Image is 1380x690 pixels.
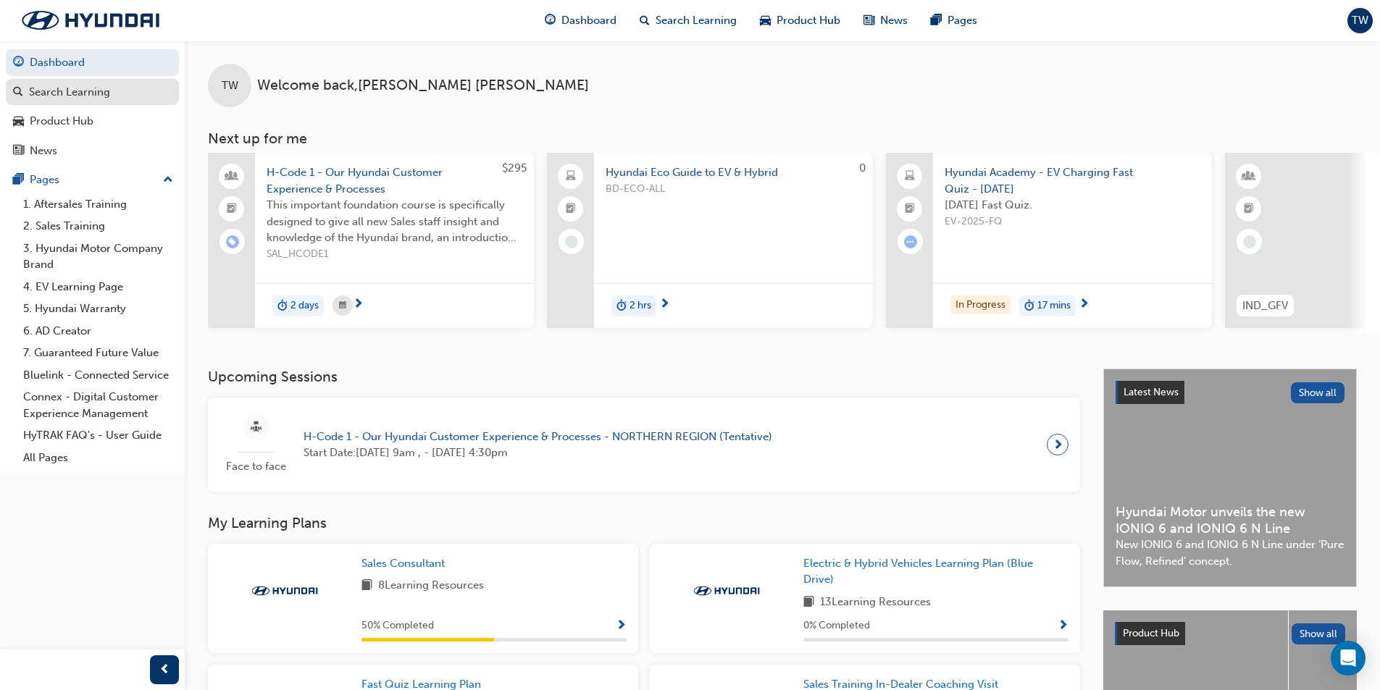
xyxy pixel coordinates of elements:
button: Show Progress [1058,617,1069,635]
a: Product Hub [6,108,179,135]
span: SAL_HCODE1 [267,246,522,263]
span: next-icon [659,298,670,311]
span: Hyundai Motor unveils the new IONIQ 6 and IONIQ 6 N Line [1116,504,1345,537]
span: learningRecordVerb_NONE-icon [565,235,578,248]
span: 13 Learning Resources [820,594,931,612]
span: laptop-icon [905,167,915,186]
div: Open Intercom Messenger [1331,641,1366,676]
span: news-icon [13,145,24,158]
span: 2 hrs [630,298,651,314]
a: 7. Guaranteed Future Value [17,342,179,364]
span: learningRecordVerb_ATTEMPT-icon [904,235,917,248]
span: car-icon [760,12,771,30]
button: TW [1347,8,1373,33]
a: 2. Sales Training [17,215,179,237]
span: search-icon [640,12,650,30]
span: Product Hub [777,12,840,29]
a: Face to faceH-Code 1 - Our Hyundai Customer Experience & Processes - NORTHERN REGION (Tentative)S... [219,409,1069,481]
a: 6. AD Creator [17,320,179,342]
a: Product HubShow all [1115,622,1345,645]
span: Latest News [1124,386,1179,398]
a: Hyundai Academy - EV Charging Fast Quiz - [DATE][DATE] Fast Quiz.EV-2025-FQIn Progressduration-ic... [886,153,1212,328]
button: DashboardSearch LearningProduct HubNews [6,46,179,167]
span: News [880,12,908,29]
span: learningRecordVerb_NONE-icon [1243,235,1256,248]
span: book-icon [361,577,372,595]
a: 4. EV Learning Page [17,276,179,298]
span: laptop-icon [566,167,576,186]
span: booktick-icon [905,200,915,219]
span: IND_GFV [1242,298,1288,314]
span: learningResourceType_INSTRUCTOR_LED-icon [1244,167,1254,186]
span: duration-icon [1024,297,1034,316]
div: Pages [30,172,59,188]
span: 0 % Completed [803,618,870,634]
span: Sales Consultant [361,557,445,570]
span: prev-icon [159,661,170,679]
a: Connex - Digital Customer Experience Management [17,386,179,424]
span: learningRecordVerb_ENROLL-icon [226,235,239,248]
span: BD-ECO-ALL [606,181,861,198]
span: Dashboard [561,12,616,29]
a: Latest NewsShow allHyundai Motor unveils the new IONIQ 6 and IONIQ 6 N LineNew IONIQ 6 and IONIQ ... [1103,369,1357,587]
a: Dashboard [6,49,179,76]
span: This important foundation course is specifically designed to give all new Sales staff insight and... [267,197,522,246]
span: news-icon [863,12,874,30]
a: $295H-Code 1 - Our Hyundai Customer Experience & ProcessesThis important foundation course is spe... [208,153,534,328]
a: pages-iconPages [919,6,989,35]
a: Electric & Hybrid Vehicles Learning Plan (Blue Drive) [803,555,1069,588]
img: Trak [7,5,174,35]
span: 0 [859,161,866,174]
a: search-iconSearch Learning [628,6,748,35]
span: Welcome back , [PERSON_NAME] [PERSON_NAME] [257,77,589,94]
span: TW [222,77,238,94]
button: Show all [1291,382,1345,403]
span: Face to face [219,458,292,475]
span: calendar-icon [339,297,346,315]
button: Pages [6,167,179,193]
span: Show Progress [1058,620,1069,633]
img: Trak [687,584,766,598]
a: 3. Hyundai Motor Company Brand [17,237,179,276]
span: guage-icon [13,56,24,70]
span: Pages [948,12,977,29]
span: book-icon [803,594,814,612]
span: [DATE] Fast Quiz. [945,197,1200,214]
button: Show Progress [616,617,627,635]
span: TW [1352,12,1368,29]
span: duration-icon [277,297,288,316]
a: 0Hyundai Eco Guide to EV & HybridBD-ECO-ALLduration-icon2 hrs [547,153,873,328]
span: sessionType_FACE_TO_FACE-icon [251,418,262,437]
span: search-icon [13,86,23,99]
a: 1. Aftersales Training [17,193,179,216]
span: up-icon [163,171,173,190]
h3: Upcoming Sessions [208,369,1080,385]
span: Show Progress [616,620,627,633]
div: Search Learning [29,84,110,101]
span: pages-icon [931,12,942,30]
span: H-Code 1 - Our Hyundai Customer Experience & Processes - NORTHERN REGION (Tentative) [304,429,772,445]
span: Start Date: [DATE] 9am , - [DATE] 4:30pm [304,445,772,461]
a: Search Learning [6,79,179,106]
a: Bluelink - Connected Service [17,364,179,387]
a: Sales Consultant [361,555,451,572]
span: 8 Learning Resources [378,577,484,595]
a: Latest NewsShow all [1116,381,1345,404]
span: next-icon [353,298,364,311]
a: news-iconNews [852,6,919,35]
span: car-icon [13,115,24,128]
span: 50 % Completed [361,618,434,634]
span: next-icon [1053,434,1063,455]
span: EV-2025-FQ [945,214,1200,230]
a: 5. Hyundai Warranty [17,298,179,320]
a: All Pages [17,447,179,469]
a: News [6,138,179,164]
span: next-icon [1079,298,1090,311]
span: Search Learning [656,12,737,29]
span: duration-icon [616,297,627,316]
span: New IONIQ 6 and IONIQ 6 N Line under ‘Pure Flow, Refined’ concept. [1116,537,1345,569]
span: Product Hub [1123,627,1179,639]
div: Product Hub [30,113,93,130]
